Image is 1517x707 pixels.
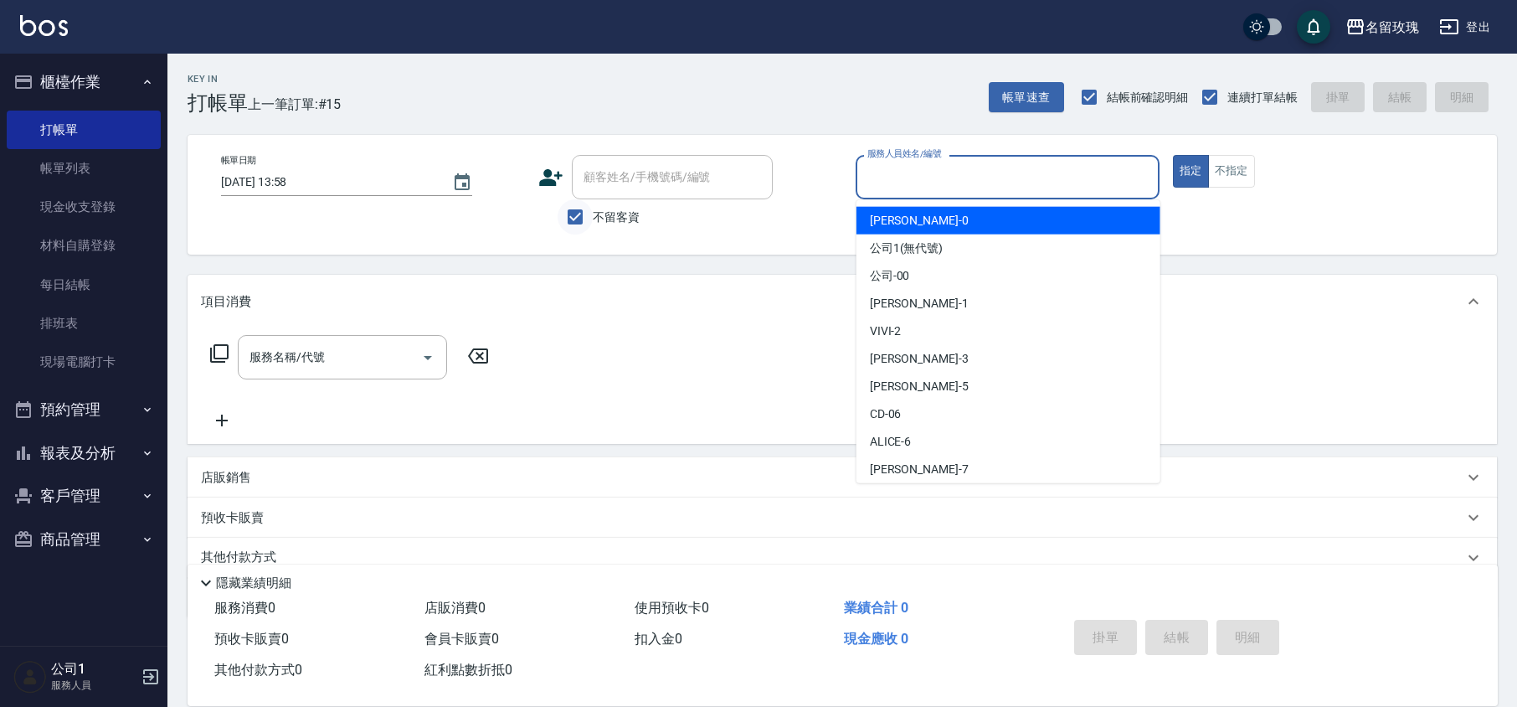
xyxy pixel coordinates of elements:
[201,509,264,527] p: 預收卡販賣
[442,163,482,203] button: Choose date, selected date is 2025-10-11
[870,240,944,257] span: 公司1 (無代號)
[870,378,969,395] span: [PERSON_NAME] -5
[214,600,275,616] span: 服務消費 0
[414,344,441,371] button: Open
[867,147,941,160] label: 服務人員姓名/編號
[1107,89,1189,106] span: 結帳前確認明細
[635,600,709,616] span: 使用預收卡 0
[870,212,969,230] span: [PERSON_NAME] -0
[7,226,161,265] a: 材料自購登錄
[870,350,969,368] span: [PERSON_NAME] -3
[1365,17,1419,38] div: 名留玫瑰
[201,549,285,567] p: 其他付款方式
[221,168,435,196] input: YYYY/MM/DD hh:mm
[201,469,251,487] p: 店販銷售
[1227,89,1298,106] span: 連續打單結帳
[221,154,256,167] label: 帳單日期
[844,600,908,616] span: 業績合計 0
[7,431,161,475] button: 報表及分析
[201,293,251,311] p: 項目消費
[424,631,499,647] span: 會員卡販賣 0
[214,662,302,678] span: 其他付款方式 0
[248,94,342,115] span: 上一筆訂單:#15
[51,678,136,693] p: 服務人員
[1173,155,1209,188] button: 指定
[214,631,289,647] span: 預收卡販賣 0
[7,518,161,561] button: 商品管理
[7,266,161,304] a: 每日結帳
[870,405,902,423] span: CD -06
[7,188,161,226] a: 現金收支登錄
[7,149,161,188] a: 帳單列表
[7,304,161,343] a: 排班表
[424,662,512,678] span: 紅利點數折抵 0
[7,111,161,149] a: 打帳單
[424,600,486,616] span: 店販消費 0
[593,209,640,226] span: 不留客資
[870,433,912,451] span: ALICE -6
[870,295,969,312] span: [PERSON_NAME] -1
[13,660,47,694] img: Person
[216,575,291,592] p: 隱藏業績明細
[870,461,969,478] span: [PERSON_NAME] -7
[7,388,161,431] button: 預約管理
[635,631,682,647] span: 扣入金 0
[188,275,1497,328] div: 項目消費
[188,457,1497,498] div: 店販銷售
[188,538,1497,578] div: 其他付款方式
[844,631,908,647] span: 現金應收 0
[7,343,161,381] a: 現場電腦打卡
[20,15,68,36] img: Logo
[1208,155,1255,188] button: 不指定
[188,498,1497,538] div: 預收卡販賣
[51,661,136,678] h5: 公司1
[188,91,248,115] h3: 打帳單
[188,74,248,85] h2: Key In
[1339,10,1426,44] button: 名留玫瑰
[870,323,902,340] span: VIVI -2
[7,60,161,104] button: 櫃檯作業
[1297,10,1330,44] button: save
[870,267,910,285] span: 公司 -00
[989,82,1064,113] button: 帳單速查
[7,474,161,518] button: 客戶管理
[1432,12,1497,43] button: 登出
